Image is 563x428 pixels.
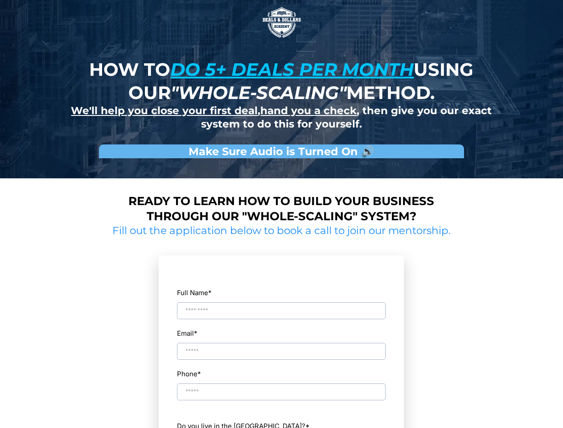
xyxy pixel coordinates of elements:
[177,327,197,339] label: Email
[109,224,454,238] h2: Fill out the application below to book a call to join our mentorship.
[71,104,258,117] u: We'll help you close your first deal
[189,145,374,158] strong: Make Sure Audio is Turned On 🔊
[260,104,357,117] u: hand you a check
[177,368,201,380] label: Phone
[170,58,414,80] u: do 5+ deals per month
[171,82,346,103] em: "whole-scaling"
[89,58,473,103] strong: How to using our method.
[177,287,212,299] label: Full Name
[128,194,434,223] strong: Ready to learn how to build your business through our "whole-scaling" system?
[71,104,492,130] strong: , , then give you our exact system to do this for yourself.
